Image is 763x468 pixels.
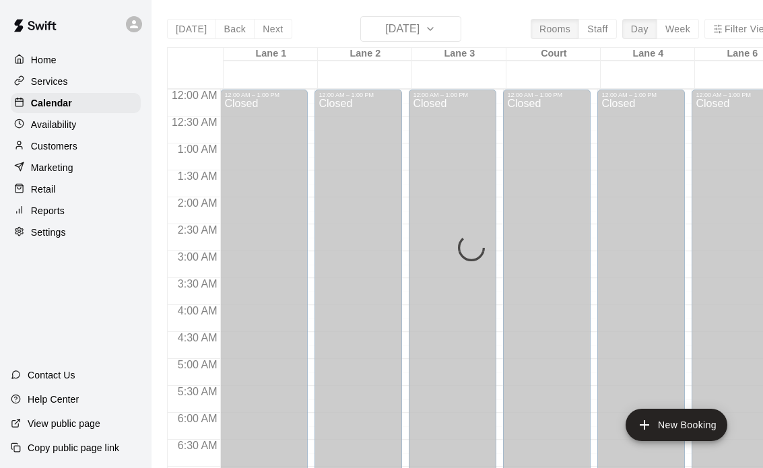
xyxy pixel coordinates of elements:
p: Calendar [31,96,72,110]
p: Home [31,53,57,67]
p: Settings [31,226,66,239]
span: 3:30 AM [174,278,221,290]
span: 6:30 AM [174,440,221,451]
a: Retail [11,179,141,199]
div: Court [506,48,601,61]
span: 3:00 AM [174,251,221,263]
p: Retail [31,182,56,196]
a: Customers [11,136,141,156]
p: Reports [31,204,65,218]
span: 6:00 AM [174,413,221,424]
p: Copy public page link [28,441,119,455]
span: 1:30 AM [174,170,221,182]
div: Lane 4 [601,48,695,61]
button: add [626,409,727,441]
div: 12:00 AM – 1:00 PM [507,92,587,98]
p: Marketing [31,161,73,174]
a: Calendar [11,93,141,113]
span: 12:30 AM [168,116,221,128]
div: Lane 2 [318,48,412,61]
a: Availability [11,114,141,135]
span: 4:00 AM [174,305,221,316]
a: Services [11,71,141,92]
div: Lane 1 [224,48,318,61]
div: 12:00 AM – 1:00 PM [224,92,304,98]
div: 12:00 AM – 1:00 PM [319,92,398,98]
span: 5:30 AM [174,386,221,397]
p: Contact Us [28,368,75,382]
p: Services [31,75,68,88]
a: Settings [11,222,141,242]
p: View public page [28,417,100,430]
span: 1:00 AM [174,143,221,155]
div: 12:00 AM – 1:00 PM [601,92,681,98]
p: Help Center [28,393,79,406]
span: 5:00 AM [174,359,221,370]
span: 2:00 AM [174,197,221,209]
span: 4:30 AM [174,332,221,343]
p: Availability [31,118,77,131]
a: Home [11,50,141,70]
a: Marketing [11,158,141,178]
div: Lane 3 [412,48,506,61]
span: 2:30 AM [174,224,221,236]
p: Customers [31,139,77,153]
div: 12:00 AM – 1:00 PM [413,92,492,98]
span: 12:00 AM [168,90,221,101]
a: Reports [11,201,141,221]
